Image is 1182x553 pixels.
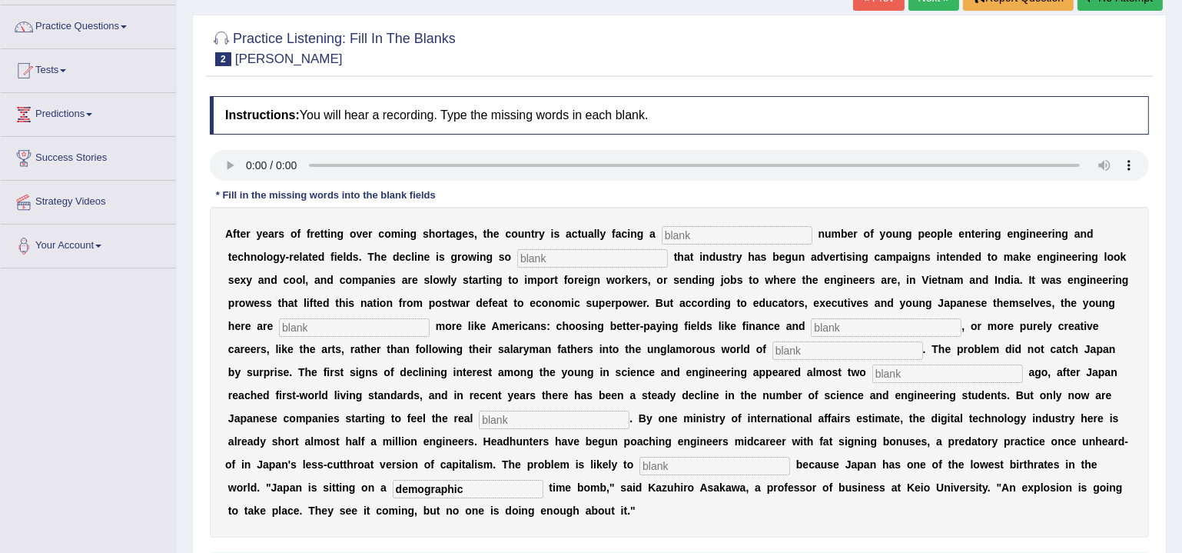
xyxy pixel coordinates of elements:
[410,228,417,240] b: g
[380,251,387,263] b: e
[257,251,264,263] b: o
[600,228,606,240] b: y
[772,341,923,360] input: blank
[408,274,412,286] b: r
[677,251,684,263] b: h
[880,228,886,240] b: y
[393,480,543,498] input: blank
[911,251,918,263] b: g
[1114,251,1121,263] b: o
[423,228,429,240] b: s
[310,228,314,240] b: r
[486,251,493,263] b: g
[811,251,817,263] b: a
[246,274,252,286] b: y
[518,228,525,240] b: u
[944,228,947,240] b: l
[639,457,790,475] input: blank
[442,228,446,240] b: r
[228,251,232,263] b: t
[318,251,325,263] b: d
[486,274,490,286] b: i
[262,228,268,240] b: e
[258,274,264,286] b: a
[429,228,436,240] b: h
[279,318,430,337] input: blank
[578,274,584,286] b: e
[971,228,975,240] b: t
[280,251,286,263] b: y
[468,228,474,240] b: s
[1025,251,1031,263] b: e
[278,228,284,240] b: s
[237,251,244,263] b: c
[886,228,893,240] b: o
[210,96,1149,135] h4: You will hear a recording. Type the missing words in each blank.
[902,251,908,263] b: a
[722,251,729,263] b: s
[852,251,855,263] b: i
[1043,251,1050,263] b: n
[383,274,390,286] b: e
[880,251,886,263] b: a
[246,228,250,240] b: r
[1013,251,1019,263] b: a
[564,274,568,286] b: f
[846,251,852,263] b: s
[297,228,300,240] b: f
[988,228,995,240] b: n
[825,228,832,240] b: u
[1013,228,1020,240] b: n
[493,228,500,240] b: e
[462,228,468,240] b: e
[1091,251,1098,263] b: g
[424,251,430,263] b: e
[843,251,846,263] b: i
[1087,228,1094,240] b: d
[584,274,587,286] b: i
[524,274,527,286] b: i
[357,228,363,240] b: v
[1,49,176,88] a: Tests
[835,251,839,263] b: r
[476,251,480,263] b: i
[892,228,899,240] b: u
[232,251,238,263] b: e
[1,93,176,132] a: Predictions
[527,274,536,286] b: m
[855,251,862,263] b: n
[308,251,312,263] b: t
[302,274,305,286] b: l
[785,251,792,263] b: g
[257,228,263,240] b: y
[320,228,324,240] b: t
[505,228,511,240] b: c
[649,228,656,240] b: a
[430,274,433,286] b: l
[896,251,903,263] b: p
[468,251,476,263] b: w
[864,228,871,240] b: o
[414,251,417,263] b: i
[378,228,384,240] b: c
[1055,228,1062,240] b: n
[994,228,1001,240] b: g
[433,274,440,286] b: o
[1,181,176,219] a: Strategy Videos
[872,365,1023,383] input: blank
[755,251,761,263] b: a
[346,251,353,263] b: d
[581,228,588,240] b: u
[400,251,406,263] b: e
[566,228,572,240] b: a
[662,226,812,245] input: blank
[320,274,327,286] b: n
[925,228,931,240] b: e
[587,274,594,286] b: g
[368,228,372,240] b: r
[305,274,308,286] b: ,
[225,228,233,240] b: A
[327,274,334,286] b: d
[1066,251,1072,263] b: e
[234,274,241,286] b: e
